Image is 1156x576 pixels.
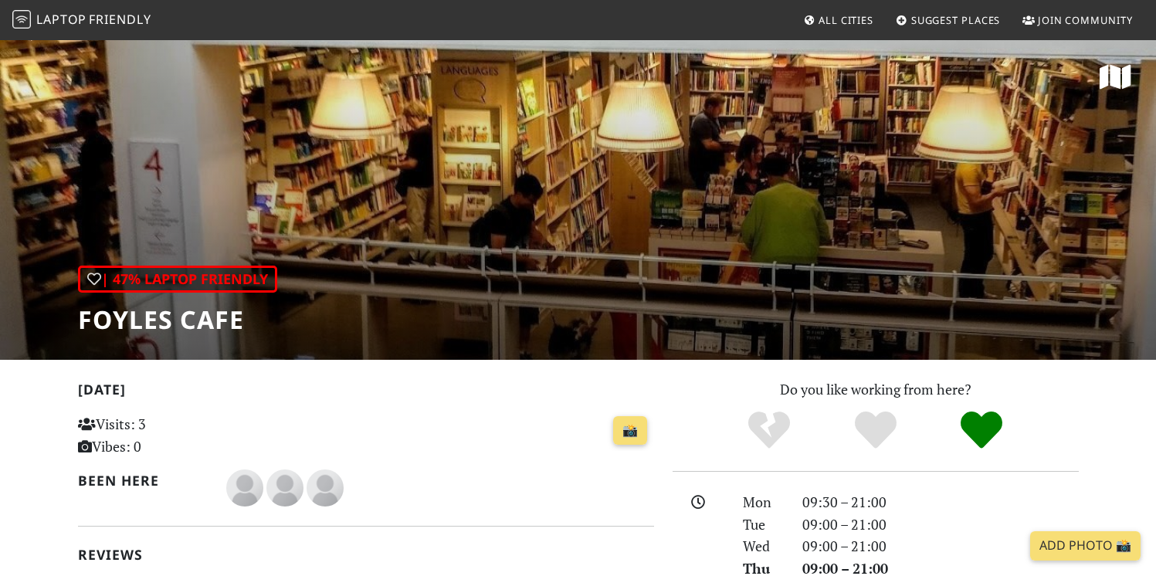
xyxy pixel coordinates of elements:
span: Niina C [307,477,344,496]
a: Join Community [1016,6,1139,34]
img: blank-535327c66bd565773addf3077783bbfce4b00ec00e9fd257753287c682c7fa38.png [266,469,303,507]
img: LaptopFriendly [12,10,31,29]
a: LaptopFriendly LaptopFriendly [12,7,151,34]
a: Suggest Places [890,6,1007,34]
div: Wed [734,535,792,557]
div: No [716,409,822,452]
div: 09:00 – 21:00 [793,535,1088,557]
a: All Cities [797,6,880,34]
div: 09:30 – 21:00 [793,491,1088,513]
span: Lizzie Scott [266,477,307,496]
a: 📸 [613,416,647,446]
div: Definitely! [928,409,1035,452]
span: Friendly [89,11,151,28]
h2: [DATE] [78,381,654,404]
span: Suggest Places [911,13,1001,27]
span: Join Community [1038,13,1133,27]
span: Laptop [36,11,86,28]
div: Yes [822,409,929,452]
div: Tue [734,513,792,536]
div: 09:00 – 21:00 [793,513,1088,536]
h2: Reviews [78,547,654,563]
h2: Been here [78,473,208,489]
span: Margot Karsch-Baran [226,477,266,496]
img: blank-535327c66bd565773addf3077783bbfce4b00ec00e9fd257753287c682c7fa38.png [307,469,344,507]
div: Mon [734,491,792,513]
span: All Cities [819,13,873,27]
a: Add Photo 📸 [1030,531,1141,561]
p: Do you like working from here? [673,378,1079,401]
h1: Foyles Cafe [78,305,277,334]
img: blank-535327c66bd565773addf3077783bbfce4b00ec00e9fd257753287c682c7fa38.png [226,469,263,507]
div: | 47% Laptop Friendly [78,266,277,293]
p: Visits: 3 Vibes: 0 [78,413,258,458]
